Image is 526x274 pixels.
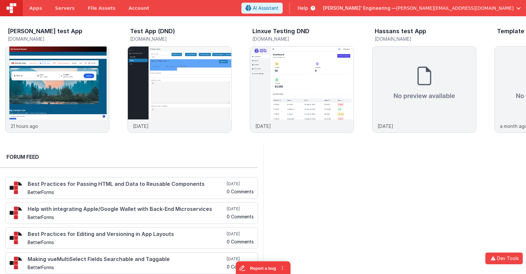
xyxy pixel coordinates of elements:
[252,36,354,41] h5: [DOMAIN_NAME]
[255,123,271,130] p: [DATE]
[130,36,232,41] h5: [DOMAIN_NAME]
[133,123,149,130] p: [DATE]
[378,123,393,130] p: [DATE]
[227,264,254,269] h5: 0 Comments
[227,206,254,212] h5: [DATE]
[28,256,225,262] h4: Making vueMultiSelect Fields Searchable and Taggable
[130,28,175,34] h3: Test App (DND)
[253,5,278,11] span: AI Assistant
[28,231,225,237] h4: Best Practices for Editing and Versioning in App Layouts
[5,227,258,249] a: Best Practices for Editing and Versioning in App Layouts BetterForms [DATE] 0 Comments
[227,181,254,186] h5: [DATE]
[28,181,225,187] h4: Best Practices for Passing HTML and Data to Reusable Components
[9,206,22,219] img: 295_2.png
[396,5,514,11] span: [PERSON_NAME][EMAIL_ADDRESS][DOMAIN_NAME]
[8,28,82,34] h3: [PERSON_NAME] test App
[252,28,309,34] h3: Linxue Testing DND
[88,5,116,11] span: File Assets
[28,265,225,270] h5: BetterForms
[55,5,74,11] span: Servers
[323,5,521,11] button: [PERSON_NAME]' Engineering — [PERSON_NAME][EMAIL_ADDRESS][DOMAIN_NAME]
[5,177,258,199] a: Best Practices for Passing HTML and Data to Reusable Components BetterForms [DATE] 0 Comments
[227,231,254,237] h5: [DATE]
[227,256,254,262] h5: [DATE]
[375,36,476,41] h5: [DOMAIN_NAME]
[298,5,308,11] span: Help
[28,215,225,220] h5: BetterForms
[28,206,225,212] h4: Help with integrating Apple/Google Wallet with Back-End Microservices
[29,5,42,11] span: Apps
[485,253,523,264] button: Dev Tools
[28,240,225,245] h5: BetterForms
[241,3,283,14] button: AI Assistant
[375,28,426,34] h3: Hassans test App
[9,256,22,269] img: 295_2.png
[8,36,109,41] h5: [DOMAIN_NAME]
[7,153,251,161] h2: Forum Feed
[227,239,254,244] h5: 0 Comments
[5,252,258,274] a: Making vueMultiSelect Fields Searchable and Taggable BetterForms [DATE] 0 Comments
[227,214,254,219] h5: 0 Comments
[323,5,396,11] span: [PERSON_NAME]' Engineering —
[28,190,225,195] h5: BetterForms
[9,231,22,244] img: 295_2.png
[5,202,258,224] a: Help with integrating Apple/Google Wallet with Back-End Microservices BetterForms [DATE] 0 Comments
[227,189,254,194] h5: 0 Comments
[9,181,22,194] img: 295_2.png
